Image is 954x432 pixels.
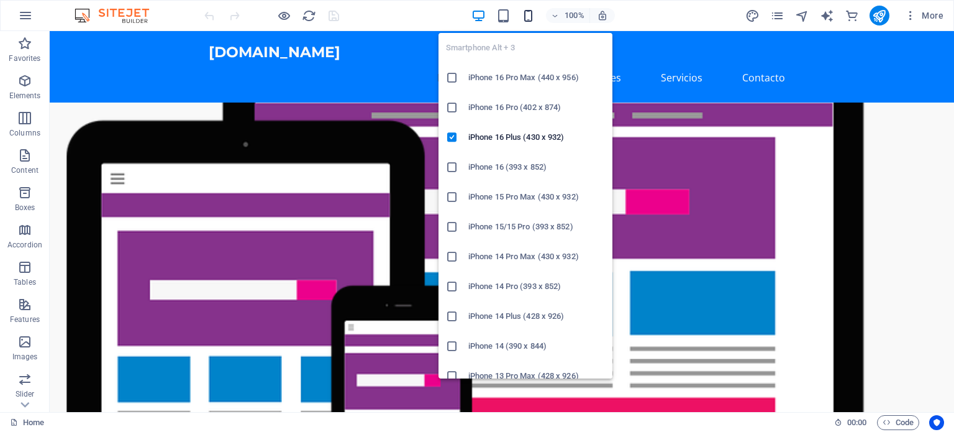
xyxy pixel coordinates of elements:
p: Elements [9,91,41,101]
button: pages [770,8,785,23]
p: Boxes [15,203,35,213]
h6: iPhone 14 Plus (428 x 926) [468,309,605,324]
i: Design (Ctrl+Alt+Y) [745,9,760,23]
span: Code [883,415,914,430]
button: text_generator [820,8,835,23]
button: Usercentrics [929,415,944,430]
p: Features [10,315,40,324]
h6: iPhone 14 (390 x 844) [468,339,605,354]
i: Publish [872,9,886,23]
p: Content [11,165,39,175]
p: Favorites [9,53,40,63]
i: Navigator [795,9,809,23]
button: publish [870,6,889,25]
span: : [856,418,858,427]
button: More [899,6,948,25]
p: Columns [9,128,40,138]
button: Code [877,415,919,430]
i: AI Writer [820,9,834,23]
p: Tables [14,277,36,287]
h6: iPhone 13 Pro Max (428 x 926) [468,369,605,384]
button: design [745,8,760,23]
button: reload [301,8,316,23]
img: Editor Logo [71,8,165,23]
button: 100% [546,8,590,23]
h6: Session time [834,415,867,430]
i: Commerce [845,9,859,23]
h6: iPhone 15/15 Pro (393 x 852) [468,219,605,234]
button: navigator [795,8,810,23]
h6: iPhone 16 Pro (402 x 874) [468,100,605,115]
p: Images [12,352,38,362]
span: More [904,9,943,22]
p: Slider [16,389,35,399]
button: Click here to leave preview mode and continue editing [276,8,291,23]
i: Reload page [302,9,316,23]
h6: iPhone 16 (393 x 852) [468,160,605,175]
button: commerce [845,8,860,23]
h6: iPhone 14 Pro (393 x 852) [468,279,605,294]
h6: iPhone 16 Plus (430 x 932) [468,130,605,145]
h6: 100% [565,8,584,23]
h6: iPhone 14 Pro Max (430 x 932) [468,249,605,264]
h6: iPhone 15 Pro Max (430 x 932) [468,190,605,205]
span: 00 00 [847,415,866,430]
p: Accordion [7,240,42,250]
a: Click to cancel selection. Double-click to open Pages [10,415,44,430]
h6: iPhone 16 Pro Max (440 x 956) [468,70,605,85]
